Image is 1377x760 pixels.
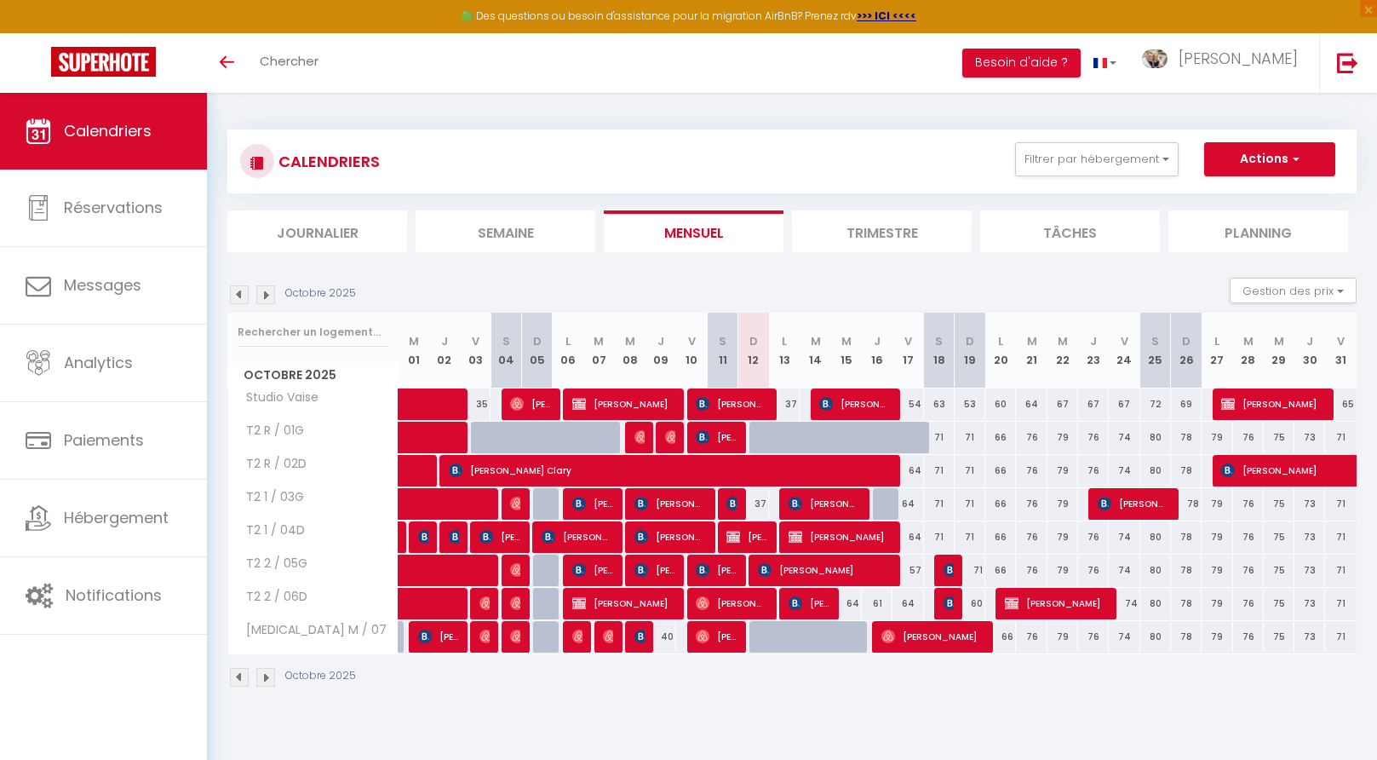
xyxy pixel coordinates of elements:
[1171,621,1202,653] div: 78
[1016,455,1047,487] div: 76
[1140,422,1171,453] div: 80
[1016,521,1047,553] div: 76
[399,521,407,554] a: [PERSON_NAME]
[625,333,635,349] abbr: M
[1047,521,1078,553] div: 79
[227,210,407,252] li: Journalier
[1140,455,1171,487] div: 80
[231,389,323,407] span: Studio Vaise
[892,313,923,389] th: 17
[1151,333,1159,349] abbr: S
[1129,33,1319,93] a: ... [PERSON_NAME]
[64,197,163,218] span: Réservations
[460,313,491,389] th: 03
[1202,313,1232,389] th: 27
[1294,555,1325,586] div: 73
[510,487,520,520] span: [PERSON_NAME]
[1202,555,1232,586] div: 79
[1264,521,1294,553] div: 75
[819,388,891,420] span: [PERSON_NAME]
[572,587,674,619] span: [PERSON_NAME]
[1078,521,1109,553] div: 76
[1047,313,1078,389] th: 22
[572,620,582,653] span: [PERSON_NAME]
[1171,588,1202,619] div: 78
[924,313,955,389] th: 18
[924,488,955,520] div: 71
[634,554,675,586] span: [PERSON_NAME]
[1109,588,1139,619] div: 74
[1294,588,1325,619] div: 73
[955,521,985,553] div: 71
[924,389,955,420] div: 63
[479,587,490,619] span: [PERSON_NAME]
[572,554,613,586] span: [PERSON_NAME]
[769,313,800,389] th: 13
[231,555,312,573] span: T2 2 / 05G
[862,588,892,619] div: 61
[449,521,459,553] span: [PERSON_NAME]
[696,620,737,653] span: [PERSON_NAME]
[955,422,985,453] div: 71
[247,33,331,93] a: Chercher
[1078,389,1109,420] div: 67
[696,388,767,420] span: [PERSON_NAME]
[789,521,891,553] span: [PERSON_NAME]
[985,455,1016,487] div: 66
[399,313,429,389] th: 01
[228,363,398,388] span: Octobre 2025
[719,333,726,349] abbr: S
[955,555,985,586] div: 71
[449,454,888,487] span: [PERSON_NAME] Clary
[1325,621,1357,653] div: 71
[274,142,380,181] h3: CALENDRIERS
[1171,488,1202,520] div: 78
[1204,142,1335,176] button: Actions
[944,554,954,586] span: [PERSON_NAME]
[66,584,162,606] span: Notifications
[1109,455,1139,487] div: 74
[1325,555,1357,586] div: 71
[542,521,613,553] span: [PERSON_NAME]
[583,313,614,389] th: 07
[510,554,520,586] span: [PERSON_NAME] [PERSON_NAME]
[416,210,595,252] li: Semaine
[955,455,985,487] div: 71
[533,333,542,349] abbr: D
[1182,333,1191,349] abbr: D
[831,588,862,619] div: 64
[696,554,737,586] span: [PERSON_NAME]
[800,313,830,389] th: 14
[696,421,737,453] span: [PERSON_NAME]
[726,521,767,553] span: [PERSON_NAME]
[231,588,312,607] span: T2 2 / 06D
[1078,455,1109,487] div: 76
[510,587,520,619] span: [PERSON_NAME]
[1264,488,1294,520] div: 75
[1233,422,1264,453] div: 76
[789,587,829,619] span: [PERSON_NAME]
[738,313,769,389] th: 12
[429,313,460,389] th: 02
[892,488,923,520] div: 64
[1233,488,1264,520] div: 76
[1233,555,1264,586] div: 76
[676,313,707,389] th: 10
[1325,488,1357,520] div: 71
[935,333,943,349] abbr: S
[1142,49,1168,69] img: ...
[955,488,985,520] div: 71
[231,422,308,440] span: T2 R / 01G
[1171,422,1202,453] div: 78
[553,313,583,389] th: 06
[966,333,974,349] abbr: D
[1202,488,1232,520] div: 79
[479,620,490,653] span: [PERSON_NAME]
[1109,422,1139,453] div: 74
[985,521,1016,553] div: 66
[726,487,737,520] span: [PERSON_NAME]
[892,455,923,487] div: 64
[688,333,696,349] abbr: V
[985,422,1016,453] div: 66
[955,588,985,619] div: 60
